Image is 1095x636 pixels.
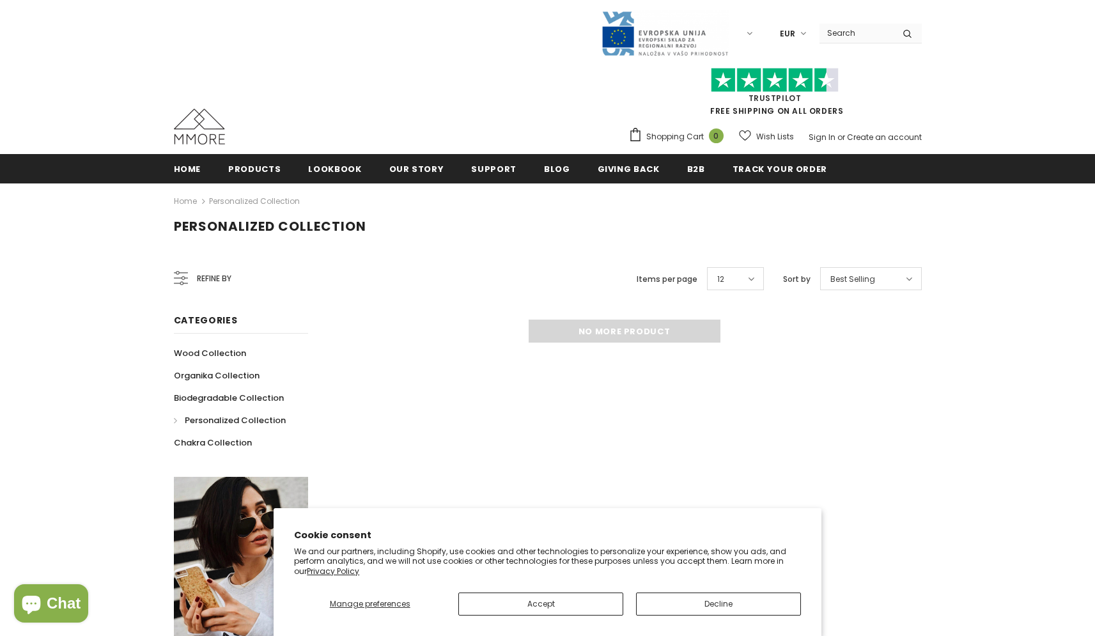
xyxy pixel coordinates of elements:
a: Create an account [847,132,922,143]
button: Accept [458,593,623,616]
a: Lookbook [308,154,361,183]
span: Blog [544,163,570,175]
span: Biodegradable Collection [174,392,284,404]
a: Wood Collection [174,342,246,364]
span: Track your order [733,163,827,175]
span: Shopping Cart [646,130,704,143]
a: Blog [544,154,570,183]
span: Personalized Collection [185,414,286,426]
a: Our Story [389,154,444,183]
span: Home [174,163,201,175]
label: Sort by [783,273,811,286]
a: Biodegradable Collection [174,387,284,409]
a: Wish Lists [739,125,794,148]
span: Categories [174,314,238,327]
span: Our Story [389,163,444,175]
span: 0 [709,128,724,143]
input: Search Site [819,24,893,42]
a: Javni Razpis [601,27,729,38]
span: Organika Collection [174,369,260,382]
a: Privacy Policy [307,566,359,577]
span: Giving back [598,163,660,175]
span: B2B [687,163,705,175]
span: EUR [780,27,795,40]
a: Sign In [809,132,835,143]
a: B2B [687,154,705,183]
inbox-online-store-chat: Shopify online store chat [10,584,92,626]
img: MMORE Cases [174,109,225,144]
h2: Cookie consent [294,529,801,542]
span: FREE SHIPPING ON ALL ORDERS [628,74,922,116]
span: support [471,163,516,175]
span: Chakra Collection [174,437,252,449]
a: Track your order [733,154,827,183]
label: Items per page [637,273,697,286]
a: Shopping Cart 0 [628,127,730,146]
span: or [837,132,845,143]
span: Wood Collection [174,347,246,359]
a: Giving back [598,154,660,183]
button: Decline [636,593,801,616]
a: Chakra Collection [174,431,252,454]
span: Personalized Collection [174,217,366,235]
span: Products [228,163,281,175]
a: Personalized Collection [209,196,300,206]
a: support [471,154,516,183]
a: Home [174,154,201,183]
img: Trust Pilot Stars [711,68,839,93]
span: 12 [717,273,724,286]
button: Manage preferences [294,593,446,616]
a: Products [228,154,281,183]
span: Lookbook [308,163,361,175]
span: Best Selling [830,273,875,286]
p: We and our partners, including Shopify, use cookies and other technologies to personalize your ex... [294,547,801,577]
a: Personalized Collection [174,409,286,431]
span: Refine by [197,272,231,286]
span: Wish Lists [756,130,794,143]
span: Manage preferences [330,598,410,609]
img: Javni Razpis [601,10,729,57]
a: Home [174,194,197,209]
a: Organika Collection [174,364,260,387]
a: Trustpilot [749,93,802,104]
